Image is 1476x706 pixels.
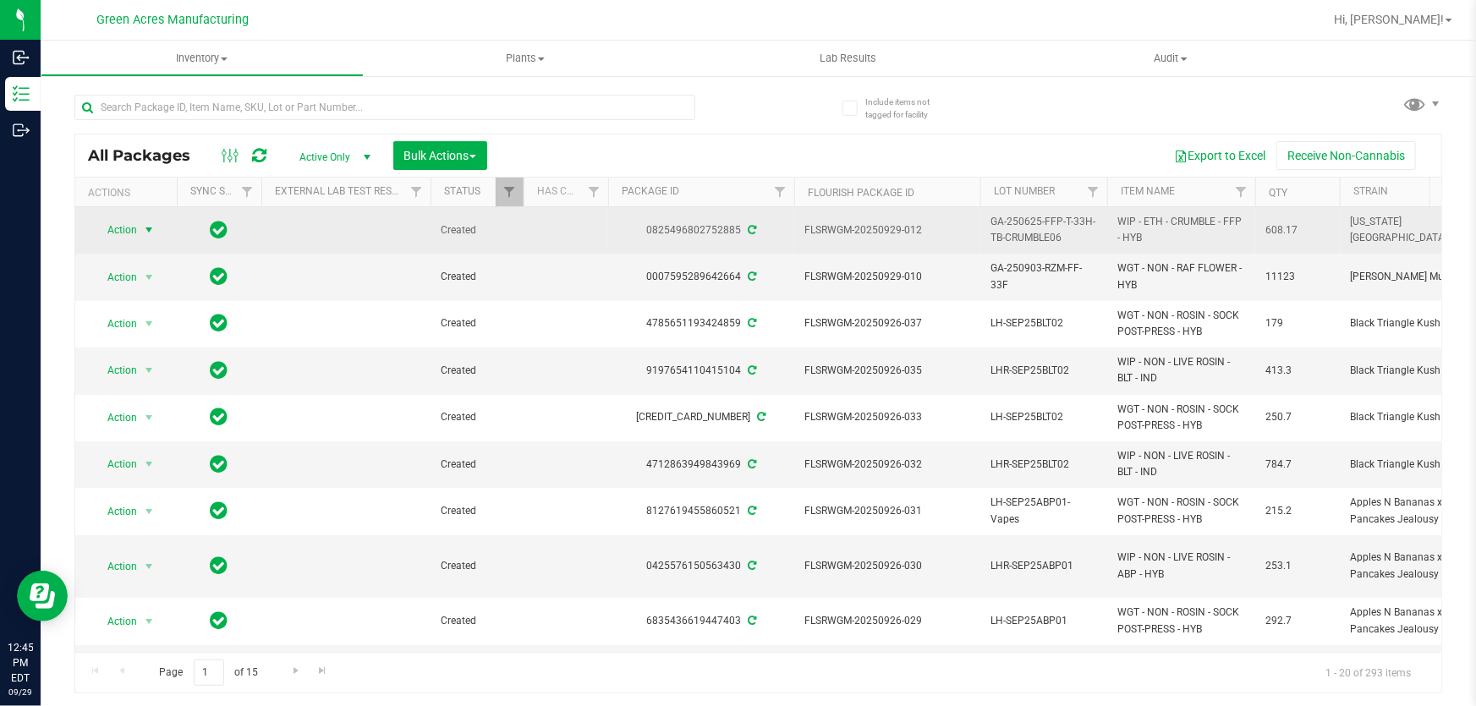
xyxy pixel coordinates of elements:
[441,363,513,379] span: Created
[745,224,756,236] span: Sync from Compliance System
[1117,605,1245,637] span: WGT - NON - ROSIN - SOCK POST-PRESS - HYB
[41,41,364,76] a: Inventory
[403,178,431,206] a: Filter
[441,409,513,425] span: Created
[622,185,679,197] a: Package ID
[606,613,797,629] div: 6835436619447403
[1265,558,1330,574] span: 253.1
[990,613,1097,629] span: LH-SEP25ABP01
[139,610,160,633] span: select
[804,363,970,379] span: FLSRWGM-20250926-035
[1117,402,1245,434] span: WGT - NON - ROSIN - SOCK POST-PRESS - HYB
[606,457,797,473] div: 4712863949843969
[606,503,797,519] div: 8127619455860521
[1010,51,1331,66] span: Audit
[310,659,335,682] a: Go to the last page
[17,571,68,621] iframe: Resource center
[211,358,228,382] span: In Sync
[441,457,513,473] span: Created
[606,558,797,574] div: 0425576150563430
[766,178,794,206] a: Filter
[441,613,513,629] span: Created
[211,405,228,429] span: In Sync
[92,610,138,633] span: Action
[139,218,160,242] span: select
[139,406,160,430] span: select
[804,613,970,629] span: FLSRWGM-20250926-029
[96,13,249,27] span: Green Acres Manufacturing
[804,315,970,331] span: FLSRWGM-20250926-037
[92,358,138,382] span: Action
[393,141,487,170] button: Bulk Actions
[139,555,160,578] span: select
[190,185,255,197] a: Sync Status
[606,363,797,379] div: 9197654110415104
[211,218,228,242] span: In Sync
[804,269,970,285] span: FLSRWGM-20250929-010
[92,406,138,430] span: Action
[145,659,272,686] span: Page of 15
[1265,409,1330,425] span: 250.7
[1265,613,1330,629] span: 292.7
[283,659,308,682] a: Go to the next page
[994,185,1055,197] a: Lot Number
[92,218,138,242] span: Action
[88,187,170,199] div: Actions
[92,312,138,336] span: Action
[797,51,899,66] span: Lab Results
[1117,550,1245,582] span: WIP - NON - LIVE ROSIN - ABP - HYB
[745,364,756,376] span: Sync from Compliance System
[1265,315,1330,331] span: 179
[139,312,160,336] span: select
[1117,308,1245,340] span: WGT - NON - ROSIN - SOCK POST-PRESS - HYB
[745,560,756,572] span: Sync from Compliance System
[364,41,687,76] a: Plants
[1334,13,1444,26] span: Hi, [PERSON_NAME]!
[606,269,797,285] div: 0007595289642664
[92,555,138,578] span: Action
[8,640,33,686] p: 12:45 PM EDT
[865,96,950,121] span: Include items not tagged for facility
[1265,457,1330,473] span: 784.7
[139,452,160,476] span: select
[74,95,695,120] input: Search Package ID, Item Name, SKU, Lot or Part Number...
[13,49,30,66] inline-svg: Inbound
[745,317,756,329] span: Sync from Compliance System
[1265,222,1330,238] span: 608.17
[580,178,608,206] a: Filter
[1117,495,1245,527] span: WGT - NON - ROSIN - SOCK POST-PRESS - HYB
[1121,185,1175,197] a: Item Name
[211,554,228,577] span: In Sync
[211,265,228,288] span: In Sync
[139,500,160,523] span: select
[1117,214,1245,246] span: WIP - ETH - CRUMBLE - FFP - HYB
[990,409,1097,425] span: LH-SEP25BLT02
[441,222,513,238] span: Created
[1312,659,1424,685] span: 1 - 20 of 293 items
[41,51,363,66] span: Inventory
[92,500,138,523] span: Action
[745,271,756,282] span: Sync from Compliance System
[804,222,970,238] span: FLSRWGM-20250929-012
[606,222,797,238] div: 0825496802752885
[13,122,30,139] inline-svg: Outbound
[990,315,1097,331] span: LH-SEP25BLT02
[441,503,513,519] span: Created
[444,185,480,197] a: Status
[211,311,228,335] span: In Sync
[211,609,228,632] span: In Sync
[1276,141,1416,170] button: Receive Non-Cannabis
[1265,363,1330,379] span: 413.3
[139,358,160,382] span: select
[211,452,228,476] span: In Sync
[496,178,524,206] a: Filter
[88,146,207,165] span: All Packages
[441,269,513,285] span: Created
[8,686,33,698] p: 09/29
[745,458,756,470] span: Sync from Compliance System
[524,178,608,207] th: Has COA
[745,615,756,627] span: Sync from Compliance System
[139,265,160,289] span: select
[1079,178,1107,206] a: Filter
[1265,269,1330,285] span: 11123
